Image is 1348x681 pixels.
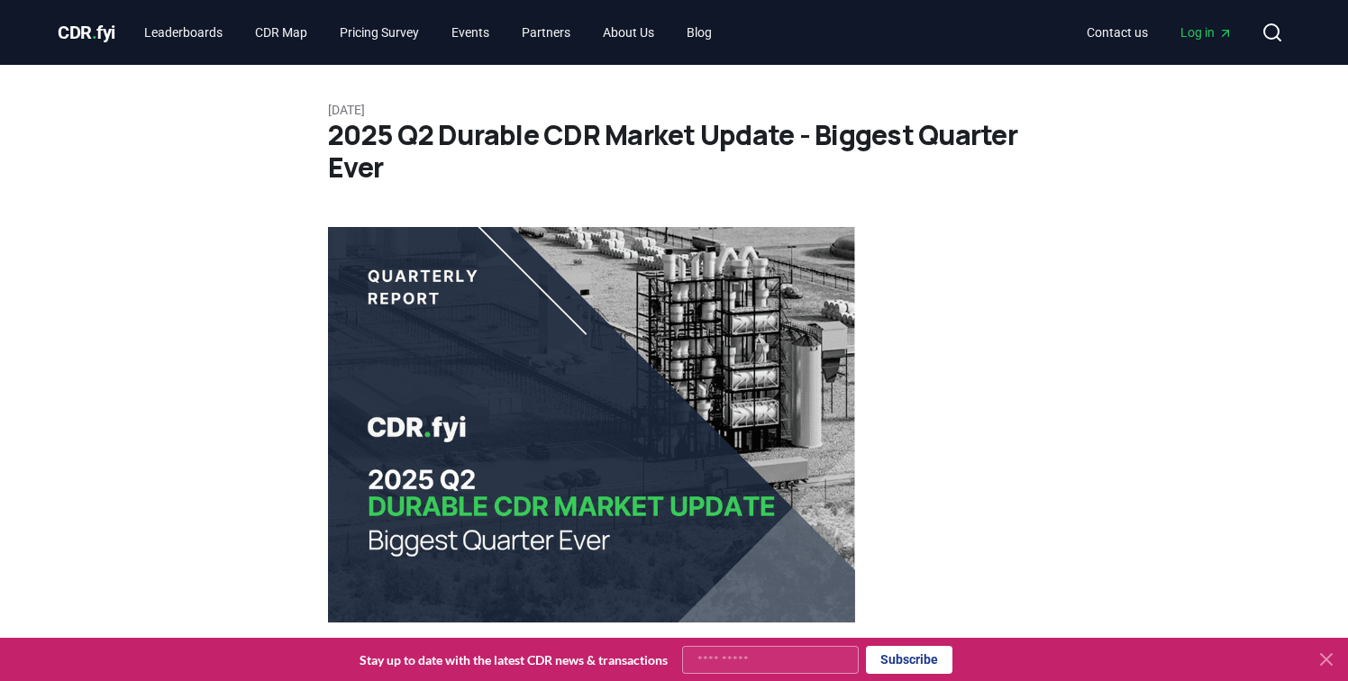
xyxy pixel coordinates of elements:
[1072,16,1162,49] a: Contact us
[437,16,504,49] a: Events
[328,227,855,622] img: blog post image
[1072,16,1247,49] nav: Main
[328,119,1020,184] h1: 2025 Q2 Durable CDR Market Update - Biggest Quarter Ever
[58,20,115,45] a: CDR.fyi
[325,16,433,49] a: Pricing Survey
[92,22,97,43] span: .
[130,16,726,49] nav: Main
[588,16,669,49] a: About Us
[1180,23,1233,41] span: Log in
[241,16,322,49] a: CDR Map
[58,22,115,43] span: CDR fyi
[328,101,1020,119] p: [DATE]
[1166,16,1247,49] a: Log in
[507,16,585,49] a: Partners
[130,16,237,49] a: Leaderboards
[672,16,726,49] a: Blog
